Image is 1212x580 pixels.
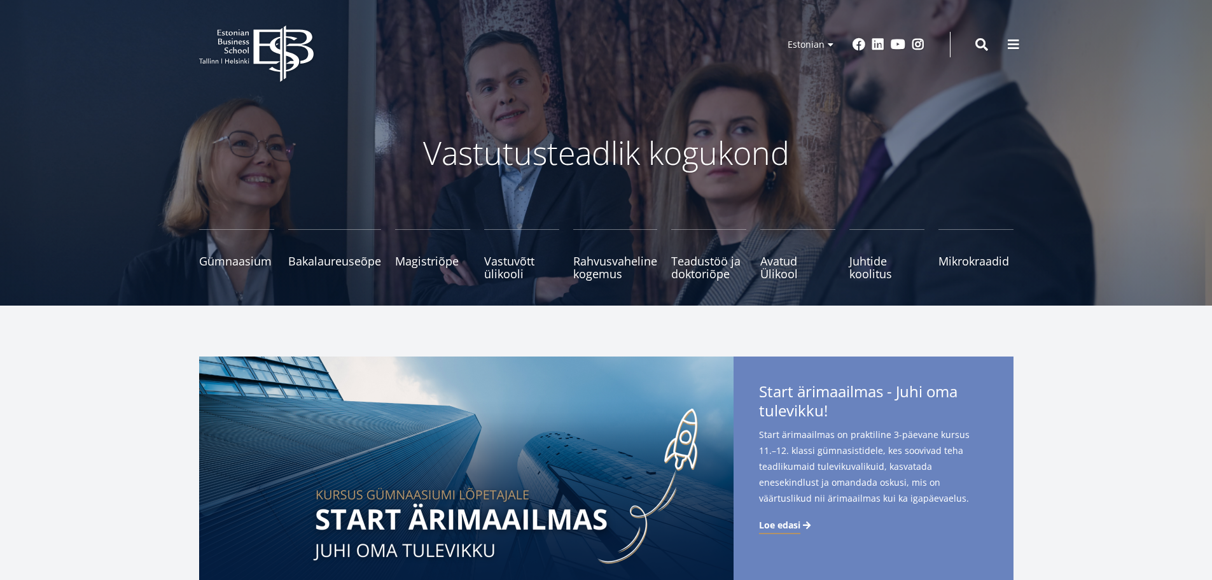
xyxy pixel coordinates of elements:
a: Facebook [853,38,865,51]
span: Vastuvõtt ülikooli [484,255,559,280]
a: Vastuvõtt ülikooli [484,229,559,280]
span: Loe edasi [759,519,800,532]
a: Instagram [912,38,924,51]
span: Juhtide koolitus [849,255,924,280]
a: Youtube [891,38,905,51]
p: Vastutusteadlik kogukond [269,134,944,172]
a: Avatud Ülikool [760,229,835,280]
a: Gümnaasium [199,229,274,280]
a: Rahvusvaheline kogemus [573,229,657,280]
span: Mikrokraadid [938,255,1013,267]
span: Teadustöö ja doktoriõpe [671,255,746,280]
span: Start ärimaailmas - Juhi oma [759,382,988,424]
span: Start ärimaailmas on praktiline 3-päevane kursus 11.–12. klassi gümnasistidele, kes soovivad teha... [759,427,988,506]
a: Linkedin [872,38,884,51]
span: Avatud Ülikool [760,255,835,280]
span: Gümnaasium [199,255,274,267]
span: Bakalaureuseõpe [288,255,381,267]
span: Rahvusvaheline kogemus [573,255,657,280]
a: Mikrokraadid [938,229,1013,280]
a: Loe edasi [759,519,813,532]
span: Magistriõpe [395,255,470,267]
a: Juhtide koolitus [849,229,924,280]
span: tulevikku! [759,401,828,420]
a: Magistriõpe [395,229,470,280]
a: Bakalaureuseõpe [288,229,381,280]
a: Teadustöö ja doktoriõpe [671,229,746,280]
